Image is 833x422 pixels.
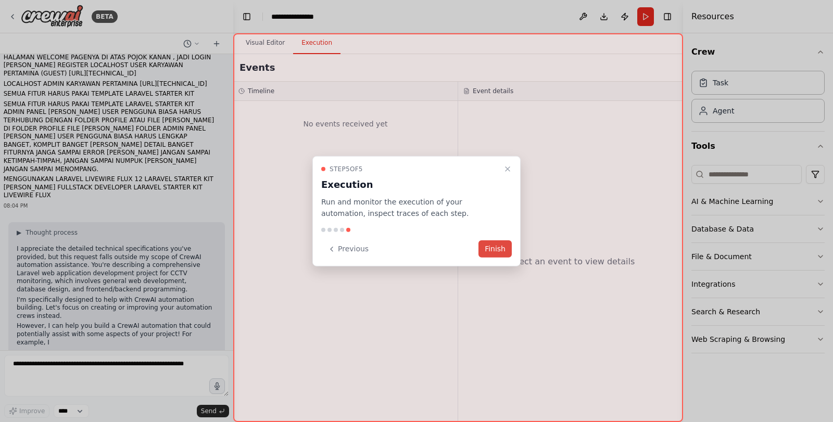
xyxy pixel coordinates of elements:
span: Step 5 of 5 [330,164,363,173]
button: Previous [321,240,375,258]
button: Close walkthrough [501,162,514,175]
p: Run and monitor the execution of your automation, inspect traces of each step. [321,196,499,220]
button: Hide left sidebar [239,9,254,24]
h3: Execution [321,177,499,191]
button: Finish [478,240,512,258]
